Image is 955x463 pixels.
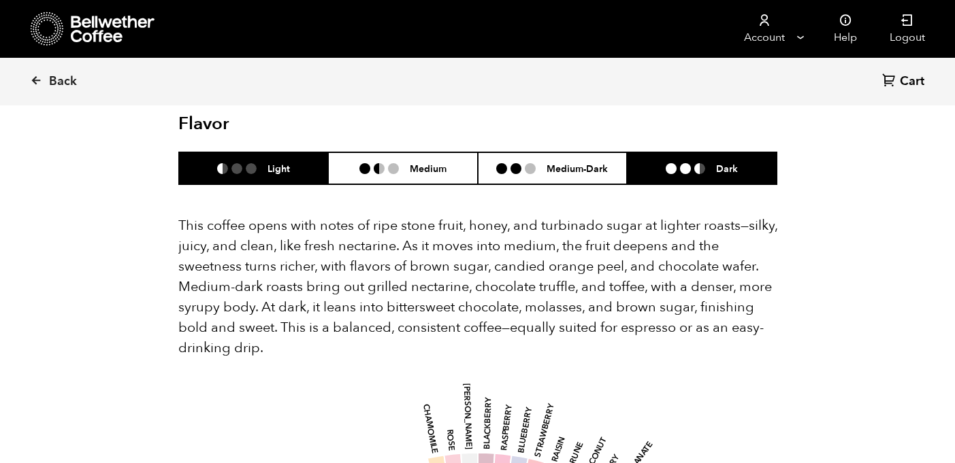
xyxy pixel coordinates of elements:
[178,216,777,358] p: This coffee opens with notes of ripe stone fruit, honey, and turbinado sugar at lighter roasts—si...
[268,162,290,174] h6: Light
[882,73,928,91] a: Cart
[547,162,608,174] h6: Medium-Dark
[49,73,77,90] span: Back
[410,162,447,174] h6: Medium
[900,73,924,90] span: Cart
[178,114,378,135] h2: Flavor
[716,162,738,174] h6: Dark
